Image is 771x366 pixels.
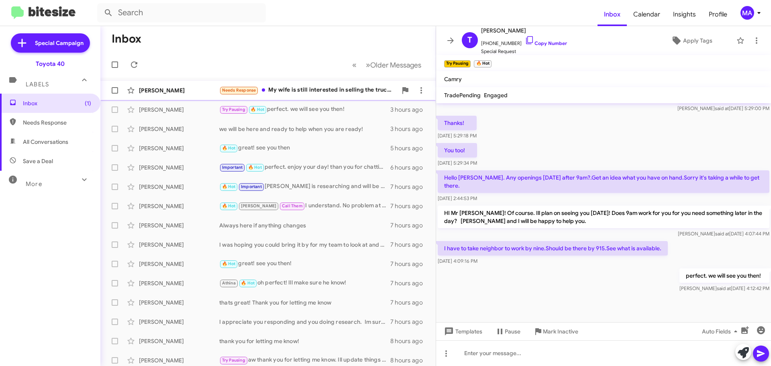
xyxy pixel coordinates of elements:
p: Thanks! [438,116,477,130]
div: 7 hours ago [390,221,429,229]
div: 7 hours ago [390,279,429,287]
div: perfect. we will see you then! [219,105,390,114]
h1: Inbox [112,33,141,45]
span: said at [715,231,729,237]
button: MA [734,6,762,20]
span: Athina [222,280,236,286]
div: 8 hours ago [390,356,429,364]
div: [PERSON_NAME] [139,106,219,114]
span: Try Pausing [222,107,245,112]
small: 🔥 Hot [474,60,491,67]
span: Save a Deal [23,157,53,165]
div: 7 hours ago [390,202,429,210]
span: [PERSON_NAME] [DATE] 4:12:42 PM [679,285,769,291]
div: great! see you then [219,143,390,153]
span: Engaged [484,92,508,99]
span: [PERSON_NAME] [DATE] 5:29:00 PM [677,105,769,111]
span: 🔥 Hot [222,184,236,189]
div: [PERSON_NAME] [139,260,219,268]
span: 🔥 Hot [241,280,255,286]
span: 🔥 Hot [251,107,264,112]
span: Apply Tags [683,33,712,48]
div: Always here if anything changes [219,221,390,229]
div: Toyota 40 [36,60,65,68]
div: [PERSON_NAME] [139,164,219,172]
a: Copy Number [525,40,567,46]
div: [PERSON_NAME] [139,144,219,152]
div: I appreciate you responding and you doing research. Im surprised our number and your research has... [219,318,390,326]
button: Previous [347,57,361,73]
span: Pause [505,324,520,339]
span: said at [717,285,731,291]
div: thats great! Thank you for letting me know [219,299,390,307]
span: Needs Response [23,119,91,127]
div: [PERSON_NAME] [139,125,219,133]
span: [DATE] 4:09:16 PM [438,258,477,264]
div: thank you for letting me know! [219,337,390,345]
span: [DATE] 2:44:53 PM [438,195,477,201]
div: [PERSON_NAME] [139,202,219,210]
span: [DATE] 5:29:34 PM [438,160,477,166]
span: Important [241,184,262,189]
div: 6 hours ago [390,164,429,172]
span: 🔥 Hot [222,261,236,266]
div: My wife is still interested in selling the truck so we'll be in and we definitely going to need a... [219,86,397,95]
div: [PERSON_NAME] [139,299,219,307]
div: [PERSON_NAME] [139,221,219,229]
div: perfect. enjoy your day! than you for chatting with me [219,163,390,172]
div: [PERSON_NAME] [139,86,219,94]
span: [PERSON_NAME] [241,203,277,209]
span: Profile [702,3,734,26]
span: Camry [444,76,462,83]
span: 🔥 Hot [248,165,262,170]
div: MA [740,6,754,20]
button: Apply Tags [650,33,732,48]
div: [PERSON_NAME] [139,241,219,249]
div: 7 hours ago [390,183,429,191]
div: I understand. No problem at all [219,201,390,211]
div: we will be here and ready to help when you are ready! [219,125,390,133]
a: Calendar [627,3,667,26]
input: Search [97,3,266,22]
span: Special Request [481,47,567,55]
small: Try Pausing [444,60,471,67]
a: Inbox [598,3,627,26]
span: [PHONE_NUMBER] [481,35,567,47]
span: said at [715,105,729,111]
span: » [366,60,370,70]
p: I have to take neighbor to work by nine.Should be there by 915.See what is available. [438,241,668,256]
span: All Conversations [23,138,68,146]
div: 3 hours ago [390,125,429,133]
div: [PERSON_NAME] [139,183,219,191]
div: [PERSON_NAME] [139,279,219,287]
span: Try Pausing [222,358,245,363]
span: Templates [443,324,482,339]
div: [PERSON_NAME] is researching and will be reaching out to you [219,182,390,191]
span: TradePending [444,92,481,99]
span: Mark Inactive [543,324,578,339]
div: 7 hours ago [390,318,429,326]
span: Labels [26,81,49,88]
span: « [352,60,357,70]
span: Older Messages [370,61,421,70]
span: [PERSON_NAME] [481,26,567,35]
div: oh perfect! Ill make sure he know! [219,278,390,288]
div: great! see you then! [219,259,390,268]
div: aw thank you for letting me know. Ill update things and hopefully in the future we can help you! [219,356,390,365]
button: Next [361,57,426,73]
button: Mark Inactive [527,324,585,339]
div: 8 hours ago [390,337,429,345]
div: I was hoping you could bring it by for my team to look at and give you a solid number [219,241,390,249]
div: [PERSON_NAME] [139,337,219,345]
span: Needs Response [222,88,256,93]
span: Important [222,165,243,170]
p: HI Mr [PERSON_NAME]! Of course. Ill plan on seeing you [DATE]! Does 9am work for you for you need... [438,206,769,228]
span: [DATE] 5:29:18 PM [438,133,477,139]
a: Special Campaign [11,33,90,53]
button: Auto Fields [696,324,747,339]
span: [PERSON_NAME] [DATE] 4:07:44 PM [678,231,769,237]
span: 🔥 Hot [222,145,236,151]
nav: Page navigation example [348,57,426,73]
